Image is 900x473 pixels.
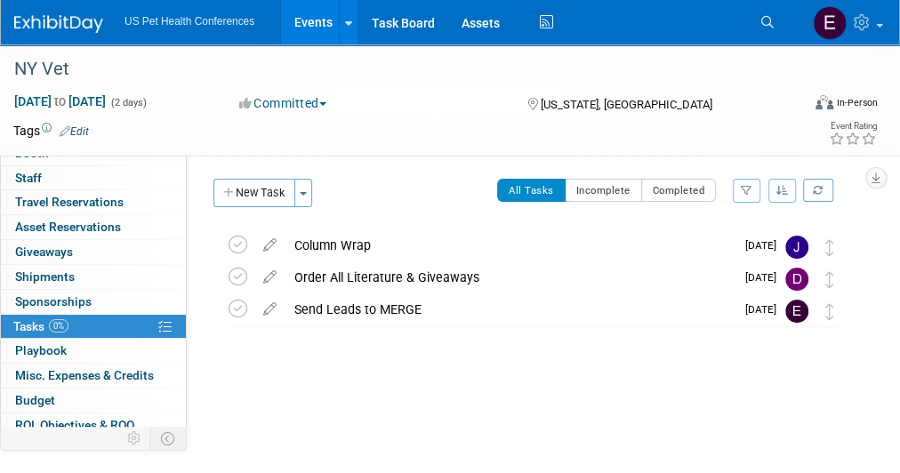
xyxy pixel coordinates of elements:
[15,195,124,209] span: Travel Reservations
[13,122,89,140] td: Tags
[233,94,333,112] button: Committed
[1,413,186,437] a: ROI, Objectives & ROO
[1,389,186,413] a: Budget
[150,427,187,450] td: Toggle Event Tabs
[15,368,154,382] span: Misc. Expenses & Credits
[15,294,92,309] span: Sponsorships
[745,303,785,316] span: [DATE]
[8,53,792,85] div: NY Vet
[285,230,735,261] div: Column Wrap
[816,95,833,109] img: Format-Inperson.png
[49,319,68,333] span: 0%
[14,15,103,33] img: ExhibitDay
[285,262,735,293] div: Order All Literature & Giveaways
[825,239,834,256] i: Move task
[1,265,186,289] a: Shipments
[1,215,186,239] a: Asset Reservations
[836,96,878,109] div: In-Person
[813,6,847,40] img: Erika Plata
[15,343,67,357] span: Playbook
[1,240,186,264] a: Giveaways
[803,179,833,202] a: Refresh
[13,93,107,109] span: [DATE] [DATE]
[15,418,134,432] span: ROI, Objectives & ROO
[825,303,834,320] i: Move task
[213,179,295,207] button: New Task
[15,171,42,185] span: Staff
[52,94,68,108] span: to
[829,122,877,131] div: Event Rating
[1,315,186,339] a: Tasks0%
[745,92,879,119] div: Event Format
[254,269,285,285] a: edit
[745,271,785,284] span: [DATE]
[15,146,69,160] span: Booth
[825,271,834,288] i: Move task
[1,190,186,214] a: Travel Reservations
[785,268,808,291] img: Debra Smith
[13,319,68,333] span: Tasks
[15,393,55,407] span: Budget
[1,339,186,363] a: Playbook
[119,427,150,450] td: Personalize Event Tab Strip
[565,179,642,202] button: Incomplete
[254,301,285,317] a: edit
[125,15,254,28] span: US Pet Health Conferences
[60,125,89,138] a: Edit
[15,269,75,284] span: Shipments
[1,364,186,388] a: Misc. Expenses & Credits
[745,239,785,252] span: [DATE]
[285,294,735,325] div: Send Leads to MERGE
[1,290,186,314] a: Sponsorships
[109,97,147,108] span: (2 days)
[541,98,712,111] span: [US_STATE], [GEOGRAPHIC_DATA]
[785,236,808,259] img: Jessica Ocampo
[15,245,73,259] span: Giveaways
[785,300,808,323] img: Erika Plata
[15,220,121,234] span: Asset Reservations
[254,237,285,253] a: edit
[641,179,717,202] button: Completed
[1,166,186,190] a: Staff
[497,179,566,202] button: All Tasks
